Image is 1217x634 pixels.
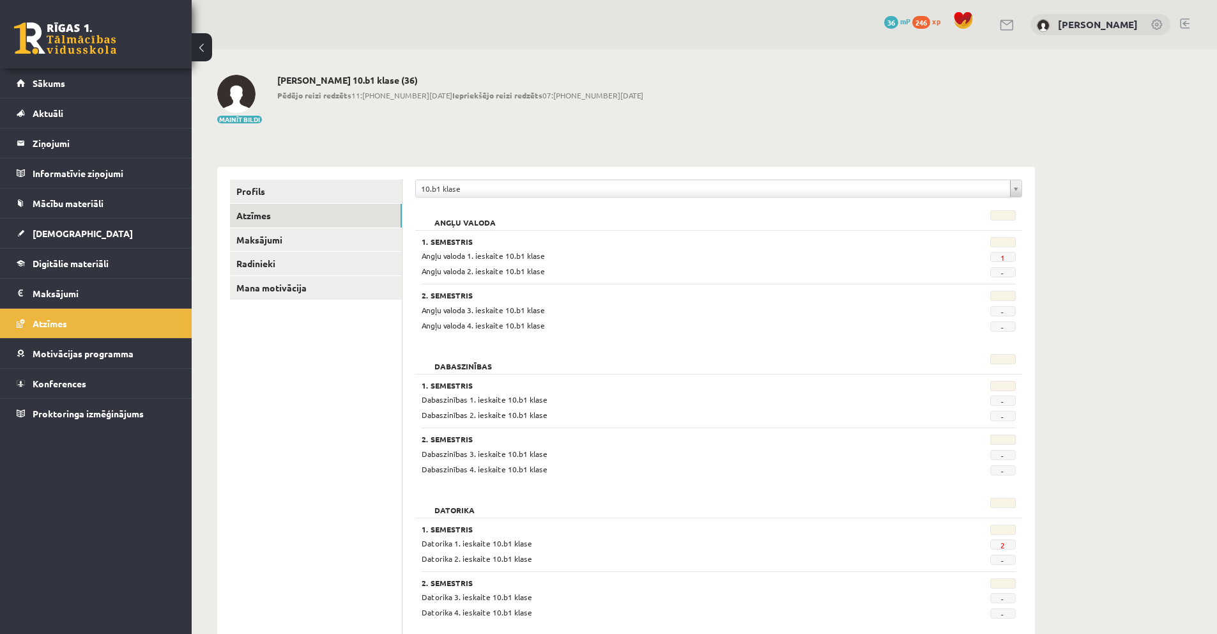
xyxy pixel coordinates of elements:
[33,128,176,158] legend: Ziņojumi
[422,394,547,405] span: Dabaszinības 1. ieskaite 10.b1 klase
[33,348,134,359] span: Motivācijas programma
[230,276,402,300] a: Mana motivācija
[422,291,914,300] h3: 2. Semestris
[422,525,914,534] h3: 1. Semestris
[422,578,914,587] h3: 2. Semestris
[422,498,487,511] h2: Datorika
[217,116,262,123] button: Mainīt bildi
[33,158,176,188] legend: Informatīvie ziņojumi
[990,396,1016,406] span: -
[990,593,1016,603] span: -
[277,90,351,100] b: Pēdējo reizi redzēts
[17,98,176,128] a: Aktuāli
[14,22,116,54] a: Rīgas 1. Tālmācības vidusskola
[912,16,930,29] span: 246
[230,252,402,275] a: Radinieki
[452,90,542,100] b: Iepriekšējo reizi redzēts
[422,266,545,276] span: Angļu valoda 2. ieskaite 10.b1 klase
[1037,19,1050,32] img: Maksims Cibuļskis
[1058,18,1138,31] a: [PERSON_NAME]
[33,77,65,89] span: Sākums
[17,369,176,398] a: Konferences
[33,279,176,308] legend: Maksājumi
[1000,540,1005,550] a: 2
[990,555,1016,565] span: -
[990,465,1016,476] span: -
[990,267,1016,277] span: -
[884,16,898,29] span: 36
[990,608,1016,619] span: -
[17,219,176,248] a: [DEMOGRAPHIC_DATA]
[990,450,1016,460] span: -
[422,237,914,246] h3: 1. Semestris
[17,189,176,218] a: Mācību materiāli
[422,592,532,602] span: Datorika 3. ieskaite 10.b1 klase
[17,158,176,188] a: Informatīvie ziņojumi
[33,228,133,239] span: [DEMOGRAPHIC_DATA]
[33,258,109,269] span: Digitālie materiāli
[422,354,505,367] h2: Dabaszinības
[33,408,144,419] span: Proktoringa izmēģinājums
[422,607,532,617] span: Datorika 4. ieskaite 10.b1 klase
[230,228,402,252] a: Maksājumi
[422,464,547,474] span: Dabaszinības 4. ieskaite 10.b1 klase
[277,89,643,101] span: 11:[PHONE_NUMBER][DATE] 07:[PHONE_NUMBER][DATE]
[217,75,256,113] img: Maksims Cibuļskis
[17,128,176,158] a: Ziņojumi
[17,249,176,278] a: Digitālie materiāli
[990,321,1016,332] span: -
[277,75,643,86] h2: [PERSON_NAME] 10.b1 klase (36)
[33,318,67,329] span: Atzīmes
[422,435,914,444] h3: 2. Semestris
[932,16,940,26] span: xp
[422,538,532,548] span: Datorika 1. ieskaite 10.b1 klase
[17,68,176,98] a: Sākums
[422,410,547,420] span: Dabaszinības 2. ieskaite 10.b1 klase
[1000,252,1005,263] a: 1
[422,251,545,261] span: Angļu valoda 1. ieskaite 10.b1 klase
[230,180,402,203] a: Profils
[17,339,176,368] a: Motivācijas programma
[990,306,1016,316] span: -
[884,16,910,26] a: 36 mP
[416,180,1022,197] a: 10.b1 klase
[422,305,545,315] span: Angļu valoda 3. ieskaite 10.b1 klase
[17,309,176,338] a: Atzīmes
[422,381,914,390] h3: 1. Semestris
[990,411,1016,421] span: -
[230,204,402,228] a: Atzīmes
[33,107,63,119] span: Aktuāli
[33,197,103,209] span: Mācību materiāli
[912,16,947,26] a: 246 xp
[422,553,532,564] span: Datorika 2. ieskaite 10.b1 klase
[17,279,176,308] a: Maksājumi
[422,320,545,330] span: Angļu valoda 4. ieskaite 10.b1 klase
[421,180,1005,197] span: 10.b1 klase
[33,378,86,389] span: Konferences
[422,449,547,459] span: Dabaszinības 3. ieskaite 10.b1 klase
[17,399,176,428] a: Proktoringa izmēģinājums
[422,210,509,223] h2: Angļu valoda
[900,16,910,26] span: mP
